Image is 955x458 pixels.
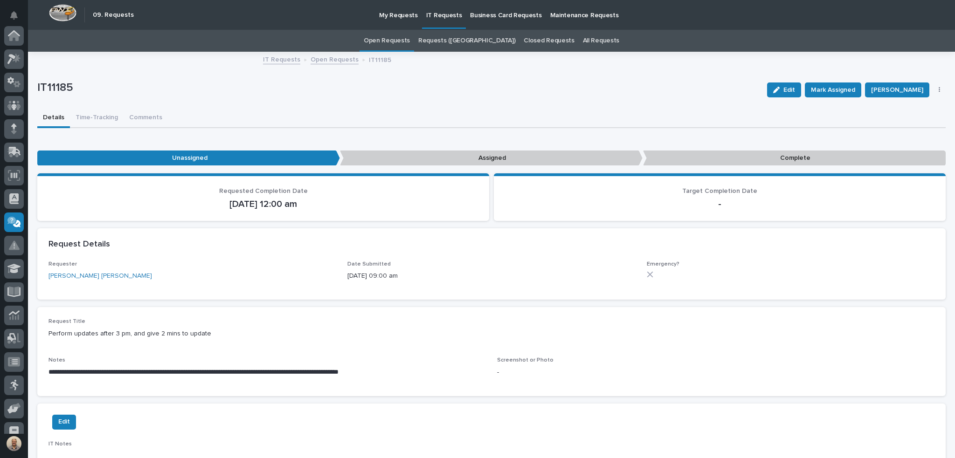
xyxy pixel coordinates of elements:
[364,30,410,52] a: Open Requests
[70,109,124,128] button: Time-Tracking
[49,4,76,21] img: Workspace Logo
[48,357,65,363] span: Notes
[48,441,72,447] span: IT Notes
[48,261,77,267] span: Requester
[497,368,934,377] p: -
[4,434,24,453] button: users-avatar
[805,82,861,97] button: Mark Assigned
[347,261,391,267] span: Date Submitted
[783,86,795,94] span: Edit
[418,30,515,52] a: Requests ([GEOGRAPHIC_DATA])
[340,150,643,166] p: Assigned
[4,6,24,25] button: Notifications
[311,54,359,64] a: Open Requests
[93,11,134,19] h2: 09. Requests
[811,84,855,96] span: Mark Assigned
[124,109,168,128] button: Comments
[865,82,929,97] button: [PERSON_NAME]
[682,188,757,194] span: Target Completion Date
[263,54,300,64] a: IT Requests
[48,319,85,324] span: Request Title
[643,150,946,166] p: Complete
[48,239,110,250] h2: Request Details
[219,188,308,194] span: Requested Completion Date
[37,150,340,166] p: Unassigned
[871,84,923,96] span: [PERSON_NAME]
[369,54,391,64] p: IT11185
[48,271,152,281] a: [PERSON_NAME] [PERSON_NAME]
[48,329,934,339] p: Perform updates after 3 pm, and give 2 mins to update
[505,198,934,210] p: -
[583,30,619,52] a: All Requests
[52,415,76,430] button: Edit
[37,81,760,95] p: IT11185
[347,271,635,281] p: [DATE] 09:00 am
[497,357,554,363] span: Screenshot or Photo
[524,30,574,52] a: Closed Requests
[12,11,24,26] div: Notifications
[647,261,679,267] span: Emergency?
[48,198,478,210] p: [DATE] 12:00 am
[58,416,70,427] span: Edit
[767,82,801,97] button: Edit
[37,109,70,128] button: Details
